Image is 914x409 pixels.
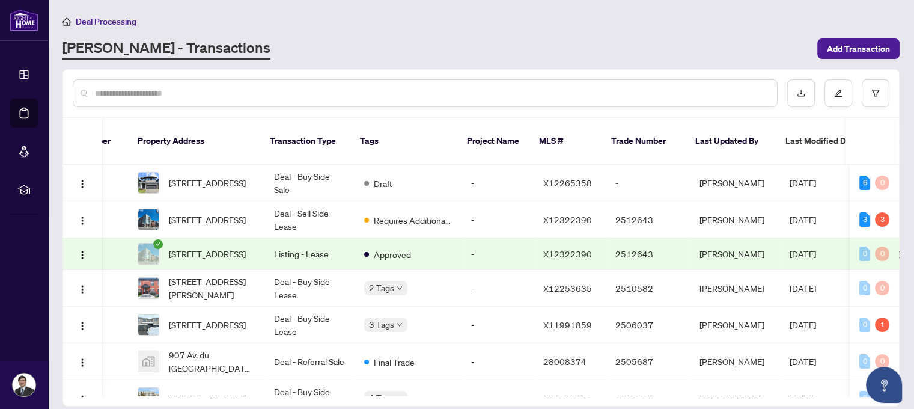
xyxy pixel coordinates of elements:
span: X12253635 [543,283,592,294]
span: check-circle [153,239,163,249]
th: Transaction Type [260,118,350,165]
span: [STREET_ADDRESS] [169,318,246,331]
td: [PERSON_NAME] [690,238,780,270]
td: - [462,307,534,343]
span: Deal Processing [76,16,136,27]
img: Profile Icon [13,374,35,396]
td: Deal - Buy Side Lease [264,270,355,307]
span: X12322390 [543,214,592,225]
td: - [462,201,534,238]
img: thumbnail-img [138,278,159,298]
span: [DATE] [790,283,816,294]
span: 2 Tags [369,281,394,295]
img: Logo [78,216,87,226]
td: [PERSON_NAME] [690,307,780,343]
span: download [797,89,805,97]
span: [STREET_ADDRESS] [169,213,246,226]
div: 0 [875,176,889,190]
span: edit [834,89,842,97]
span: [STREET_ADDRESS] [169,176,246,189]
span: X11991859 [543,319,592,330]
img: thumbnail-img [138,315,159,335]
span: Add Transaction [827,39,890,58]
td: - [462,270,534,307]
span: filter [871,89,880,97]
img: Logo [78,395,87,404]
span: [DATE] [790,356,816,367]
img: thumbnail-img [138,388,159,408]
img: Logo [78,358,87,367]
td: [PERSON_NAME] [690,270,780,307]
span: 907 Av. du [GEOGRAPHIC_DATA], [GEOGRAPHIC_DATA], [GEOGRAPHIC_DATA], [GEOGRAPHIC_DATA] [169,348,255,375]
img: thumbnail-img [138,173,159,193]
th: Last Modified Date [776,118,884,165]
span: down [397,395,403,401]
div: 0 [859,247,870,261]
td: 2510582 [606,270,690,307]
td: 2506037 [606,307,690,343]
span: [STREET_ADDRESS][PERSON_NAME] [169,275,255,301]
td: - [462,165,534,201]
td: - [606,165,690,201]
span: [DATE] [790,319,816,330]
div: 0 [875,281,889,295]
div: 0 [859,318,870,332]
div: 0 [875,354,889,369]
div: 0 [875,247,889,261]
button: Open asap [866,367,902,403]
td: [PERSON_NAME] [690,165,780,201]
span: X11979959 [543,393,592,404]
td: Deal - Sell Side Lease [264,201,355,238]
button: edit [824,79,852,107]
th: Trade Number [602,118,686,165]
span: Requires Additional Docs [374,214,452,227]
button: Logo [73,315,92,334]
button: Logo [73,389,92,408]
button: filter [862,79,889,107]
th: Last Updated By [686,118,776,165]
span: [STREET_ADDRESS] [169,247,246,260]
button: Logo [73,244,92,263]
td: - [462,343,534,380]
img: Logo [78,250,87,260]
button: Logo [73,352,92,371]
td: Deal - Referral Sale [264,343,355,380]
div: 6 [859,176,870,190]
td: Deal - Buy Side Lease [264,307,355,343]
span: 28008374 [543,356,586,367]
td: - [462,238,534,270]
span: home [62,17,71,26]
span: [DATE] [790,214,816,225]
th: Property Address [128,118,260,165]
span: Approved [374,248,411,261]
span: [STREET_ADDRESS] [169,392,246,405]
span: 3 Tags [369,318,394,331]
button: download [787,79,815,107]
img: Logo [78,179,87,189]
img: thumbnail-img [138,209,159,230]
td: [PERSON_NAME] [690,201,780,238]
img: Logo [78,284,87,294]
td: Listing - Lease [264,238,355,270]
span: X12265358 [543,177,592,188]
span: Final Trade [374,355,415,369]
td: 2505687 [606,343,690,380]
span: 4 Tags [369,391,394,405]
th: Tags [350,118,457,165]
td: [PERSON_NAME] [690,343,780,380]
img: thumbnail-img [138,351,159,372]
div: 0 [859,354,870,369]
img: Logo [78,321,87,331]
th: Project Name [457,118,529,165]
span: [DATE] [790,248,816,259]
div: 0 [859,281,870,295]
span: [DATE] [790,393,816,404]
td: 2512643 [606,238,690,270]
th: MLS # [529,118,602,165]
span: Last Modified Date [785,134,859,147]
div: 3 [859,212,870,227]
a: [PERSON_NAME] - Transactions [62,38,270,60]
button: Add Transaction [817,38,900,59]
span: Draft [374,177,392,190]
button: Logo [73,173,92,192]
